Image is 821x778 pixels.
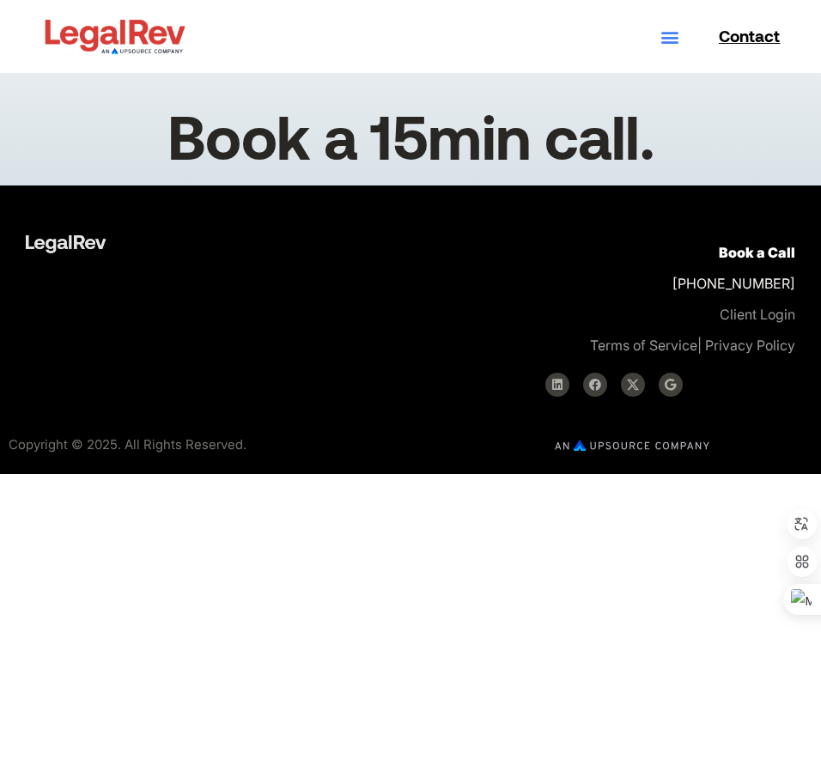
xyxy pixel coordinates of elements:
[655,22,684,51] div: Menu Toggle
[719,244,795,261] a: Book a Call
[705,337,795,354] a: Privacy Policy
[720,306,795,323] a: Client Login
[590,337,702,354] span: |
[432,237,795,361] p: [PHONE_NUMBER]
[9,436,246,453] span: Copyright © 2025. All Rights Reserved.
[590,337,697,354] a: Terms of Service
[701,27,780,44] a: Contact
[719,27,780,44] span: Contact
[167,106,654,166] h1: Book a 15min call.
